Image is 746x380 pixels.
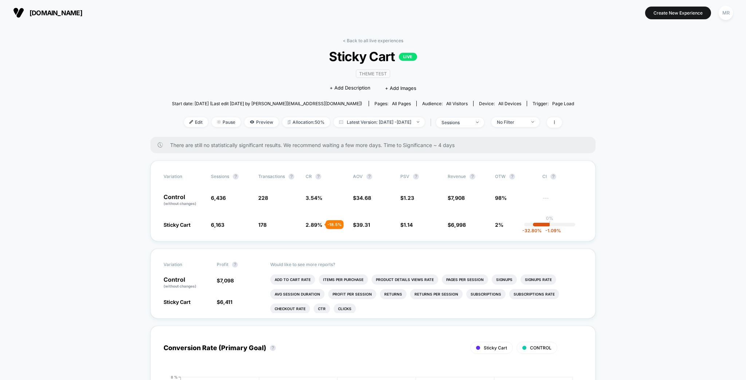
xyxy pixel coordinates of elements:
img: rebalance [288,120,291,124]
span: $ [353,222,370,228]
p: LIVE [399,53,417,61]
img: end [531,121,534,123]
li: Checkout Rate [270,304,310,314]
li: Subscriptions Rate [509,289,559,299]
div: Audience: [422,101,468,106]
span: Profit [217,262,228,267]
span: 6,411 [220,299,232,305]
p: Control [164,277,209,289]
button: ? [366,174,372,179]
li: Product Details Views Rate [372,274,438,285]
span: Edit [184,117,208,127]
li: Returns [380,289,407,299]
span: PSV [400,174,409,179]
span: Allocation: 50% [282,117,330,127]
span: Variation [164,174,204,179]
span: 34.68 [356,195,371,201]
button: ? [470,174,475,179]
li: Items Per Purchase [319,274,368,285]
button: ? [315,174,321,179]
span: 228 [258,195,268,201]
span: Sticky Cart [164,222,191,228]
span: (without changes) [164,284,196,288]
span: Theme Test [356,70,390,78]
button: ? [270,345,276,351]
span: 39.31 [356,222,370,228]
span: Start date: [DATE] (Last edit [DATE] by [PERSON_NAME][EMAIL_ADDRESS][DOMAIN_NAME]) [172,101,362,106]
span: 3.54 % [306,195,322,201]
p: 0% [546,215,553,221]
span: CONTROL [530,345,551,351]
span: OTW [495,174,535,179]
button: ? [550,174,556,179]
li: Profit Per Session [328,289,376,299]
span: Preview [244,117,279,127]
div: MR [719,6,733,20]
span: Pause [212,117,241,127]
span: [DOMAIN_NAME] [30,9,82,17]
span: 7,908 [451,195,465,201]
span: 1.23 [404,195,414,201]
div: Pages: [374,101,411,106]
span: $ [400,222,413,228]
span: + Add Description [330,84,370,92]
li: Returns Per Session [410,289,463,299]
div: - 18.5 % [326,220,343,229]
img: end [217,120,221,124]
span: all pages [392,101,411,106]
li: Add To Cart Rate [270,274,315,285]
li: Ctr [314,304,330,314]
li: Avg Session Duration [270,289,325,299]
span: 178 [258,222,267,228]
span: Transactions [258,174,285,179]
div: No Filter [497,119,526,125]
span: Sticky Cart [192,49,554,64]
span: 2.89 % [306,222,322,228]
p: Control [164,194,204,206]
span: (without changes) [164,201,196,206]
button: [DOMAIN_NAME] [11,7,85,19]
img: end [476,122,479,123]
span: Sessions [211,174,229,179]
button: ? [413,174,419,179]
p: | [549,221,550,226]
span: Revenue [448,174,466,179]
span: $ [353,195,371,201]
span: 1.14 [404,222,413,228]
span: 6,436 [211,195,226,201]
button: ? [232,262,238,268]
img: edit [189,120,193,124]
button: Create New Experience [645,7,711,19]
span: 2% [495,222,503,228]
span: $ [448,195,465,201]
span: Device: [473,101,527,106]
span: 6,998 [451,222,466,228]
span: -32.80 % [522,228,542,233]
span: | [428,117,436,128]
span: CR [306,174,312,179]
li: Signups Rate [521,274,556,285]
img: calendar [339,120,343,124]
span: Sticky Cart [164,299,191,305]
span: 98% [495,195,507,201]
button: MR [716,5,735,20]
button: ? [509,174,515,179]
span: $ [217,277,234,284]
li: Clicks [334,304,356,314]
p: Would like to see more reports? [270,262,583,267]
li: Subscriptions [466,289,506,299]
span: All Visitors [446,101,468,106]
span: Latest Version: [DATE] - [DATE] [334,117,425,127]
span: Variation [164,262,204,268]
span: Page Load [552,101,574,106]
li: Signups [492,274,517,285]
span: --- [542,196,582,206]
button: ? [288,174,294,179]
span: -1.09 % [542,228,561,233]
span: all devices [498,101,521,106]
span: Sticky Cart [484,345,507,351]
span: There are still no statistically significant results. We recommend waiting a few more days . Time... [170,142,581,148]
li: Pages Per Session [442,274,488,285]
span: AOV [353,174,363,179]
div: sessions [441,120,471,125]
